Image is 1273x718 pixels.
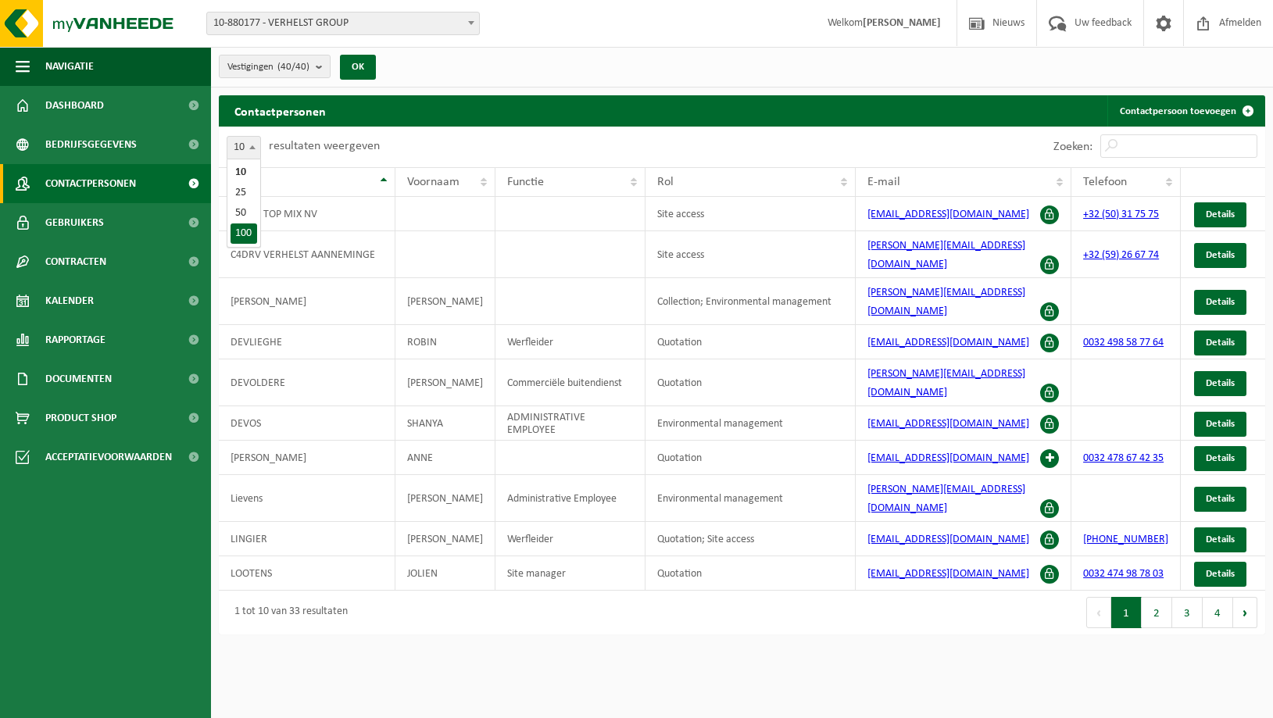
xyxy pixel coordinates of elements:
[45,203,104,242] span: Gebruikers
[231,223,257,244] li: 100
[227,137,260,159] span: 10
[1083,534,1168,545] a: [PHONE_NUMBER]
[1194,446,1246,471] a: Details
[1206,534,1235,545] span: Details
[227,55,309,79] span: Vestigingen
[1086,597,1111,628] button: Previous
[395,522,495,556] td: [PERSON_NAME]
[340,55,376,80] button: OK
[1206,453,1235,463] span: Details
[495,522,645,556] td: Werfleider
[867,452,1029,464] a: [EMAIL_ADDRESS][DOMAIN_NAME]
[219,278,395,325] td: [PERSON_NAME]
[1194,330,1246,355] a: Details
[1142,597,1172,628] button: 2
[507,176,544,188] span: Functie
[277,62,309,72] count: (40/40)
[1194,412,1246,437] a: Details
[645,441,856,475] td: Quotation
[219,231,395,278] td: C4DRV VERHELST AANNEMINGE
[645,359,856,406] td: Quotation
[867,337,1029,348] a: [EMAIL_ADDRESS][DOMAIN_NAME]
[45,359,112,398] span: Documenten
[45,242,106,281] span: Contracten
[395,406,495,441] td: SHANYA
[1194,371,1246,396] a: Details
[495,406,645,441] td: ADMINISTRATIVE EMPLOYEE
[219,556,395,591] td: LOOTENS
[219,475,395,522] td: Lievens
[1194,562,1246,587] a: Details
[45,164,136,203] span: Contactpersonen
[657,176,674,188] span: Rol
[1194,527,1246,552] a: Details
[1111,597,1142,628] button: 1
[395,475,495,522] td: [PERSON_NAME]
[867,568,1029,580] a: [EMAIL_ADDRESS][DOMAIN_NAME]
[1206,378,1235,388] span: Details
[1206,569,1235,579] span: Details
[395,359,495,406] td: [PERSON_NAME]
[645,556,856,591] td: Quotation
[227,136,261,159] span: 10
[219,441,395,475] td: [PERSON_NAME]
[867,368,1025,398] a: [PERSON_NAME][EMAIL_ADDRESS][DOMAIN_NAME]
[1206,419,1235,429] span: Details
[206,12,480,35] span: 10-880177 - VERHELST GROUP
[219,522,395,556] td: LINGIER
[395,325,495,359] td: ROBIN
[495,556,645,591] td: Site manager
[495,475,645,522] td: Administrative Employee
[219,55,331,78] button: Vestigingen(40/40)
[231,203,257,223] li: 50
[1172,597,1203,628] button: 3
[1083,337,1164,348] a: 0032 498 58 77 64
[207,13,479,34] span: 10-880177 - VERHELST GROUP
[645,197,856,231] td: Site access
[395,556,495,591] td: JOLIEN
[1206,338,1235,348] span: Details
[395,441,495,475] td: ANNE
[645,522,856,556] td: Quotation; Site access
[645,325,856,359] td: Quotation
[867,209,1029,220] a: [EMAIL_ADDRESS][DOMAIN_NAME]
[269,140,380,152] label: resultaten weergeven
[219,325,395,359] td: DEVLIEGHE
[645,278,856,325] td: Collection; Environmental management
[645,475,856,522] td: Environmental management
[867,418,1029,430] a: [EMAIL_ADDRESS][DOMAIN_NAME]
[407,176,459,188] span: Voornaam
[1083,568,1164,580] a: 0032 474 98 78 03
[219,95,341,126] h2: Contactpersonen
[227,598,348,627] div: 1 tot 10 van 33 resultaten
[1203,597,1233,628] button: 4
[231,163,257,183] li: 10
[645,231,856,278] td: Site access
[495,325,645,359] td: Werfleider
[45,125,137,164] span: Bedrijfsgegevens
[867,240,1025,270] a: [PERSON_NAME][EMAIL_ADDRESS][DOMAIN_NAME]
[45,86,104,125] span: Dashboard
[231,183,257,203] li: 25
[45,438,172,477] span: Acceptatievoorwaarden
[1206,494,1235,504] span: Details
[863,17,941,29] strong: [PERSON_NAME]
[867,534,1029,545] a: [EMAIL_ADDRESS][DOMAIN_NAME]
[219,359,395,406] td: DEVOLDERE
[1194,487,1246,512] a: Details
[867,484,1025,514] a: [PERSON_NAME][EMAIL_ADDRESS][DOMAIN_NAME]
[45,320,105,359] span: Rapportage
[867,287,1025,317] a: [PERSON_NAME][EMAIL_ADDRESS][DOMAIN_NAME]
[1083,452,1164,464] a: 0032 478 67 42 35
[45,281,94,320] span: Kalender
[645,406,856,441] td: Environmental management
[45,47,94,86] span: Navigatie
[395,278,495,325] td: [PERSON_NAME]
[867,176,900,188] span: E-mail
[1233,597,1257,628] button: Next
[219,406,395,441] td: DEVOS
[45,398,116,438] span: Product Shop
[495,359,645,406] td: Commerciële buitendienst
[219,197,395,231] td: C4DRV TOP MIX NV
